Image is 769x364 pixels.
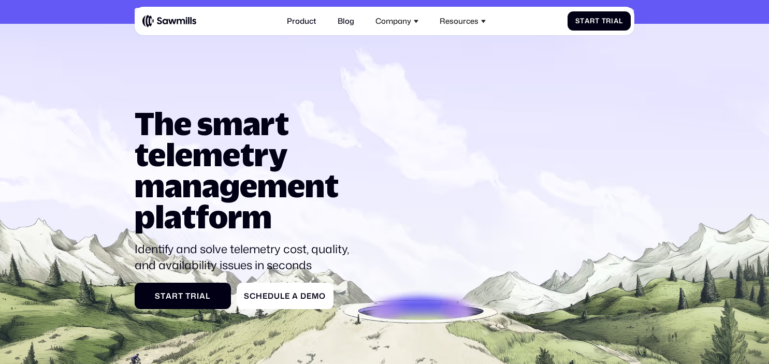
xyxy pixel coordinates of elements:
span: r [172,292,178,301]
span: a [292,292,298,301]
span: r [606,17,611,25]
div: Resources [440,17,478,26]
span: a [614,17,619,25]
p: Identify and solve telemetry cost, quality, and availability issues in seconds [135,241,358,273]
span: r [191,292,197,301]
span: r [590,17,595,25]
a: StartTrial [568,11,631,31]
span: a [166,292,172,301]
span: l [280,292,285,301]
span: u [274,292,280,301]
span: t [595,17,600,25]
span: i [611,17,614,25]
span: S [244,292,250,301]
span: d [268,292,274,301]
span: t [178,292,183,301]
a: Blog [332,10,360,31]
span: e [285,292,290,301]
span: a [585,17,590,25]
span: S [575,17,581,25]
span: m [312,292,319,301]
span: a [199,292,206,301]
span: T [185,292,191,301]
span: o [319,292,326,301]
span: t [161,292,166,301]
span: S [155,292,161,301]
a: StartTrial [135,283,231,309]
span: l [206,292,210,301]
span: e [263,292,268,301]
h1: The smart telemetry management platform [135,108,358,232]
span: h [256,292,263,301]
span: T [602,17,606,25]
span: D [300,292,307,301]
div: Company [375,17,411,26]
span: c [250,292,256,301]
a: Product [281,10,322,31]
span: l [619,17,623,25]
span: i [197,292,199,301]
span: t [580,17,585,25]
a: ScheduleaDemo [237,283,333,309]
span: e [307,292,312,301]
